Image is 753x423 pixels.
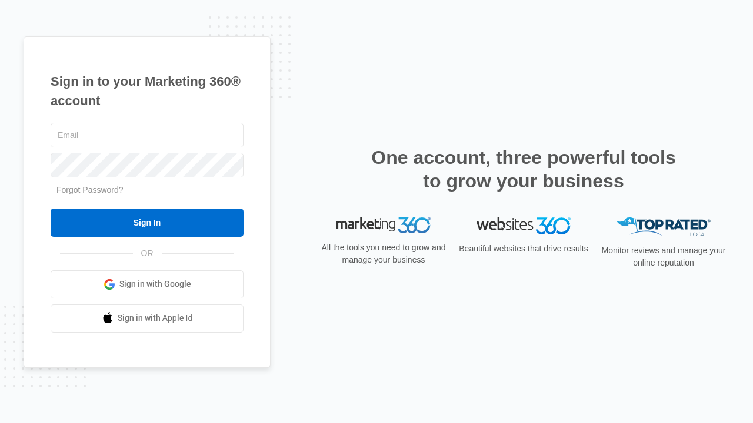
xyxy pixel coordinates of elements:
[118,312,193,324] span: Sign in with Apple Id
[119,278,191,290] span: Sign in with Google
[598,244,729,269] p: Monitor reviews and manage your online reputation
[56,185,124,194] a: Forgot Password?
[318,241,449,266] p: All the tools you need to grow and manage your business
[51,72,244,110] h1: Sign in to your Marketing 360® account
[477,217,571,234] img: Websites 360
[458,243,589,255] p: Beautiful websites that drive results
[336,217,431,234] img: Marketing 360
[368,146,679,193] h2: One account, three powerful tools to grow your business
[51,123,244,147] input: Email
[617,217,711,237] img: Top Rated Local
[133,247,162,260] span: OR
[51,209,244,237] input: Sign In
[51,270,244,298] a: Sign in with Google
[51,304,244,333] a: Sign in with Apple Id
